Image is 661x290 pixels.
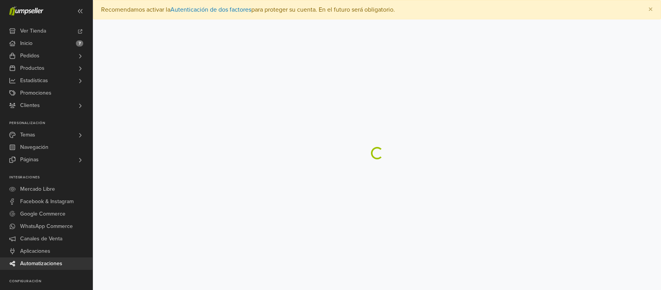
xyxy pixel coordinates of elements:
span: Ver Tienda [20,25,46,37]
span: WhatsApp Commerce [20,220,73,233]
span: Estadísticas [20,74,48,87]
span: Google Commerce [20,208,65,220]
span: 7 [76,40,83,47]
span: Clientes [20,99,40,112]
span: Navegación [20,141,48,154]
span: Páginas [20,154,39,166]
span: Facebook & Instagram [20,195,74,208]
span: Pedidos [20,50,39,62]
span: × [648,4,653,15]
span: Inicio [20,37,33,50]
p: Configuración [9,279,93,284]
p: Integraciones [9,175,93,180]
a: Autenticación de dos factores [170,6,251,14]
span: Productos [20,62,45,74]
span: Promociones [20,87,52,99]
span: Canales de Venta [20,233,62,245]
span: Aplicaciones [20,245,50,257]
span: Temas [20,129,35,141]
p: Personalización [9,121,93,126]
button: Close [640,0,661,19]
span: Automatizaciones [20,257,62,270]
span: Mercado Libre [20,183,55,195]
